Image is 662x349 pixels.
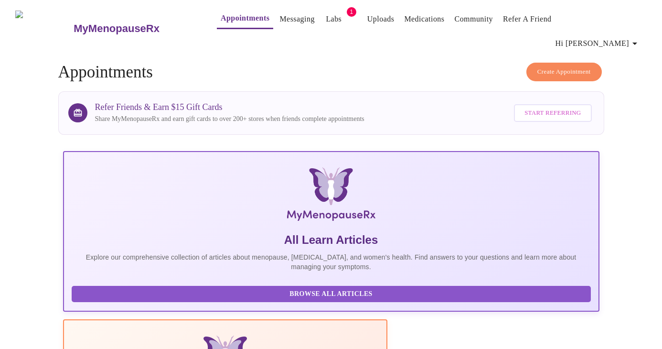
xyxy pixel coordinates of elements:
[221,11,269,25] a: Appointments
[152,167,510,225] img: MyMenopauseRx Logo
[72,289,593,297] a: Browse All Articles
[400,10,448,29] button: Medications
[217,9,273,29] button: Appointments
[347,7,356,17] span: 1
[526,63,602,81] button: Create Appointment
[555,37,641,50] span: Hi [PERSON_NAME]
[514,104,591,122] button: Start Referring
[552,34,644,53] button: Hi [PERSON_NAME]
[503,12,552,26] a: Refer a Friend
[95,102,364,112] h3: Refer Friends & Earn $15 Gift Cards
[72,252,591,272] p: Explore our comprehensive collection of articles about menopause, [MEDICAL_DATA], and women's hea...
[95,114,364,124] p: Share MyMenopauseRx and earn gift cards to over 200+ stores when friends complete appointments
[58,63,604,82] h4: Appointments
[499,10,555,29] button: Refer a Friend
[279,12,314,26] a: Messaging
[319,10,349,29] button: Labs
[15,11,73,46] img: MyMenopauseRx Logo
[512,99,594,127] a: Start Referring
[72,232,591,248] h5: All Learn Articles
[455,12,493,26] a: Community
[404,12,444,26] a: Medications
[537,66,591,77] span: Create Appointment
[524,108,581,119] span: Start Referring
[363,10,398,29] button: Uploads
[276,10,318,29] button: Messaging
[73,12,198,45] a: MyMenopauseRx
[326,12,342,26] a: Labs
[72,286,591,303] button: Browse All Articles
[451,10,497,29] button: Community
[367,12,395,26] a: Uploads
[74,22,160,35] h3: MyMenopauseRx
[81,288,581,300] span: Browse All Articles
